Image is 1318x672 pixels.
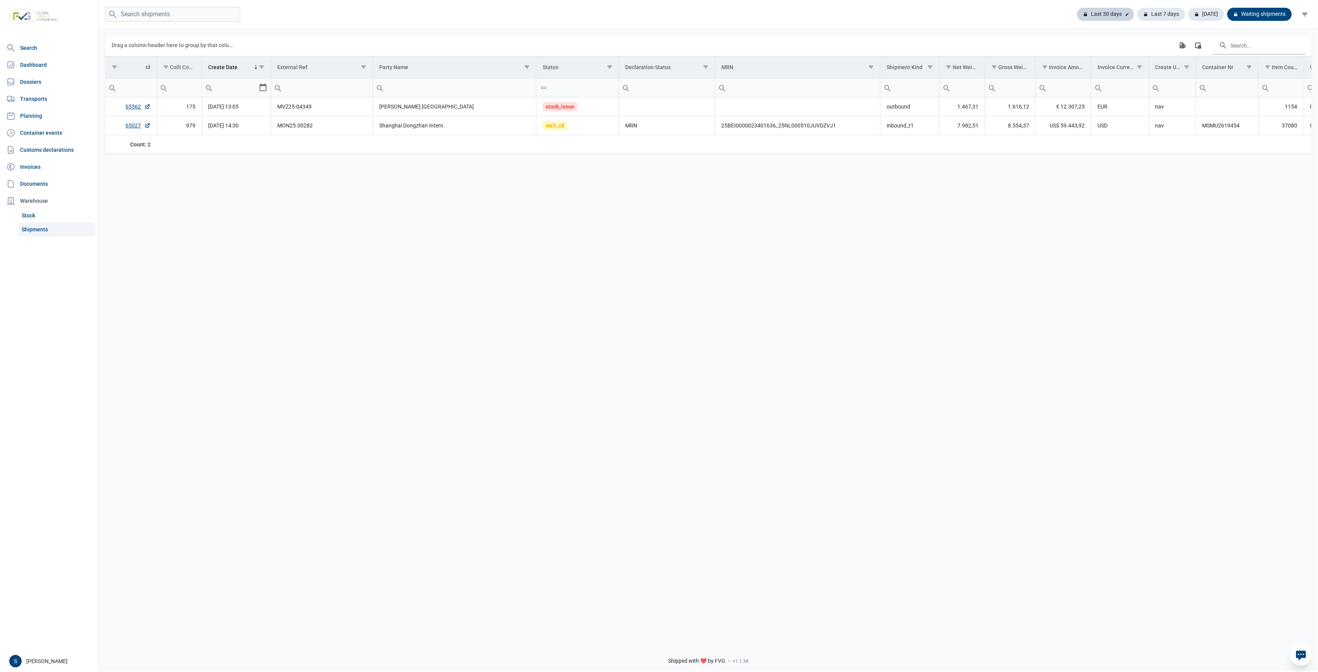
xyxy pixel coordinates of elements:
[157,116,202,135] td: 979
[1097,64,1136,70] div: Invoice Currency
[991,64,997,70] span: Show filter options for column 'Gross Weight'
[1049,64,1085,70] div: Invoice Amount
[271,56,373,78] td: Column External Ref
[985,116,1035,135] td: 8.554,37
[271,78,285,97] div: Search box
[1077,8,1134,21] div: Last 30 days
[721,64,733,70] div: MRN
[1258,56,1304,78] td: Column Item Count
[1091,78,1149,97] input: Filter cell
[1298,7,1312,21] div: filter
[1056,103,1085,110] span: € 12.307,25
[373,97,536,116] td: [PERSON_NAME] [GEOGRAPHIC_DATA]
[940,78,953,97] div: Search box
[105,78,119,97] div: Search box
[715,78,729,97] div: Search box
[1196,116,1258,135] td: MSMU2619454
[3,40,95,56] a: Search
[536,56,619,78] td: Column Status
[105,78,157,97] td: Filter cell
[1155,64,1183,70] div: Create User
[524,64,530,70] span: Show filter options for column 'Party Name'
[105,7,240,22] input: Search shipments
[715,78,880,97] input: Filter cell
[1191,38,1205,52] div: Column Chooser
[373,78,536,97] input: Filter cell
[1042,64,1048,70] span: Show filter options for column 'Invoice Amount'
[1259,78,1304,97] input: Filter cell
[985,78,999,97] div: Search box
[1149,78,1196,97] input: Filter cell
[985,78,1035,97] input: Filter cell
[271,97,373,116] td: MVZ25-04349
[1272,64,1298,70] div: Item Count
[733,658,749,664] span: v1.1.34
[619,116,715,135] td: MRN
[998,64,1030,70] div: Gross Weight
[543,64,558,70] div: Status
[3,57,95,73] a: Dashboard
[157,78,202,97] td: Filter cell
[1149,56,1196,78] td: Column Create User
[373,78,387,97] div: Search box
[1202,64,1233,70] div: Container Nr
[1137,8,1185,21] div: Last 7 days
[940,78,985,97] input: Filter cell
[1091,78,1105,97] div: Search box
[1091,97,1149,116] td: EUR
[668,658,726,665] span: Shipped with ❤️ by FVG
[9,655,22,667] button: S
[379,64,408,70] div: Party Name
[940,97,985,116] td: 1.467,31
[3,176,95,192] a: Documents
[940,56,985,78] td: Column Net Weight
[3,108,95,124] a: Planning
[543,102,577,111] span: stock_issue
[1036,56,1091,78] td: Column Invoice Amount
[619,78,715,97] input: Filter cell
[1149,78,1163,97] div: Search box
[271,78,373,97] input: Filter cell
[3,74,95,90] a: Dossiers
[880,78,939,97] input: Filter cell
[1091,56,1149,78] td: Column Invoice Currency
[259,64,265,70] span: Show filter options for column 'Create Date'
[126,122,151,129] a: 65027
[1036,78,1091,97] input: Filter cell
[703,64,709,70] span: Show filter options for column 'Declaration Status'
[3,193,95,209] div: Warehouse
[1258,97,1304,116] td: 1154
[19,222,95,236] a: Shipments
[112,64,117,70] span: Show filter options for column 'Id'
[1258,116,1304,135] td: 37080
[880,97,940,116] td: outbound
[1265,64,1271,70] span: Show filter options for column 'Item Count'
[1246,64,1252,70] span: Show filter options for column 'Container Nr'
[3,91,95,107] a: Transports
[3,159,95,175] a: Invoices
[112,141,151,148] div: Id Count: 2
[940,78,985,97] td: Filter cell
[536,78,550,97] div: Search box
[880,78,894,97] div: Search box
[1196,78,1258,97] input: Filter cell
[6,6,61,27] img: FVG - Global freight forwarding
[208,104,239,110] span: [DATE] 13:05
[715,56,880,78] td: Column MRN
[946,64,952,70] span: Show filter options for column 'Net Weight'
[105,56,157,78] td: Column Id
[19,209,95,222] a: Stock
[202,56,271,78] td: Column Create Date
[126,103,151,110] a: 65562
[729,658,730,665] span: -
[880,56,940,78] td: Column Shipment Kind
[887,64,923,70] div: Shipment Kind
[361,64,366,70] span: Show filter options for column 'External Ref'
[953,64,979,70] div: Net Weight
[715,116,880,135] td: 25BEI0000023401636, 25NL000510JUVDZVJ1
